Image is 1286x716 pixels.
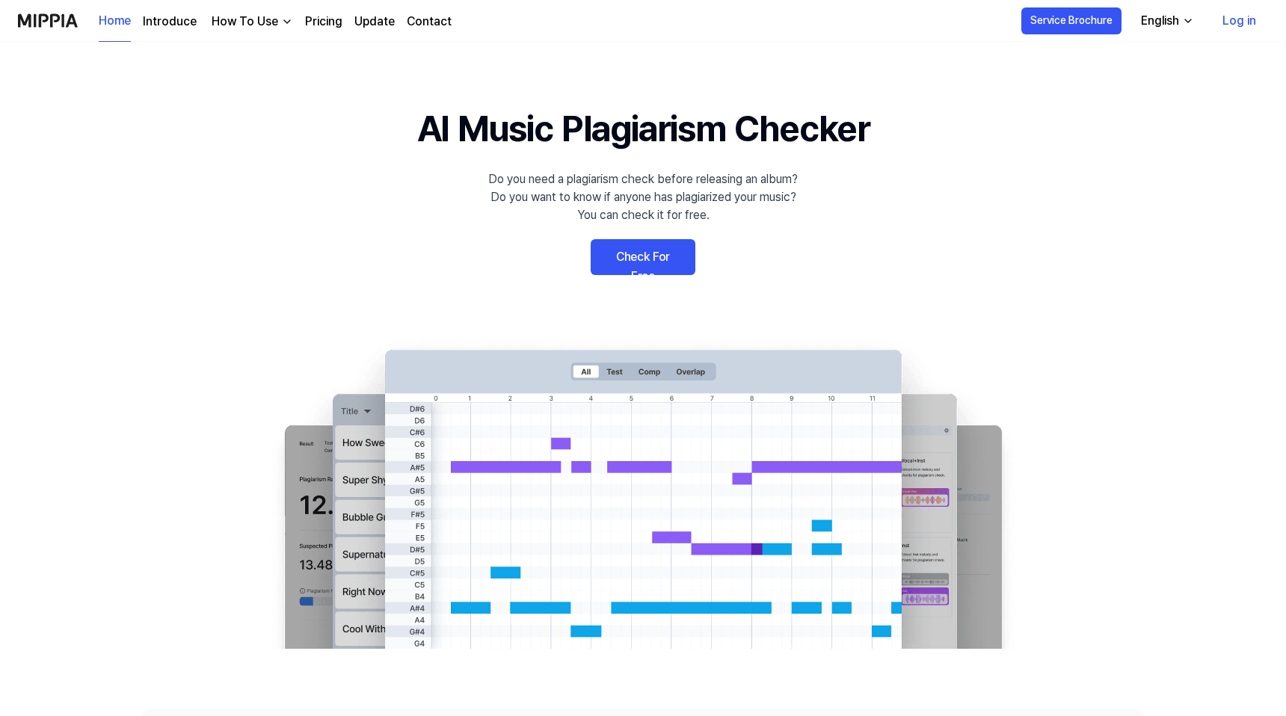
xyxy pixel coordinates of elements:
img: main Image [254,335,1032,649]
button: Service Brochure [1021,7,1122,34]
a: Check For Free [591,239,695,275]
div: English [1138,12,1182,30]
div: How To Use [209,13,281,31]
div: Do you need a plagiarism check before releasing an album? Do you want to know if anyone has plagi... [488,170,798,224]
img: down [281,16,293,28]
h1: AI Music Plagiarism Checker [417,102,870,155]
a: Pricing [305,13,342,31]
button: How To Use [209,13,293,31]
a: Home [99,1,131,42]
a: Introduce [143,13,197,31]
a: Update [354,13,395,31]
a: Contact [407,13,452,31]
button: English [1129,6,1203,36]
